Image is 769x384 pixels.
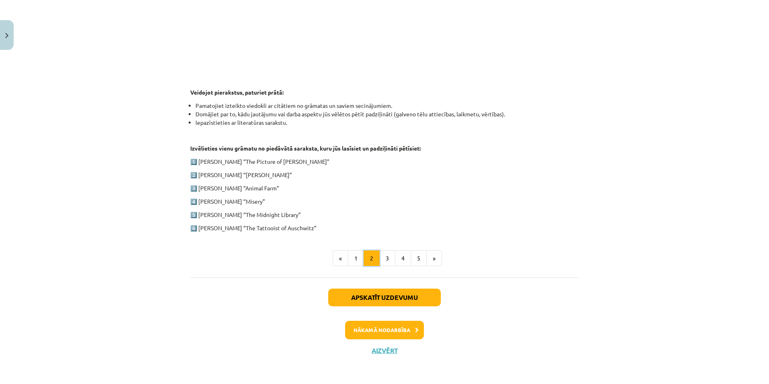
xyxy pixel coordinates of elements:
button: 5 [411,250,427,266]
p: 5️⃣ [PERSON_NAME] “The Midnight Library” [190,211,579,219]
button: 4 [395,250,411,266]
button: Nākamā nodarbība [345,321,424,339]
button: » [426,250,442,266]
strong: Izvēlieties vienu grāmatu no piedāvātā saraksta, kuru jūs lasīsiet un padziļināti pētīsiet: [190,145,421,152]
li: Iepazīstieties ar literatūras sarakstu. [195,118,579,127]
button: Apskatīt uzdevumu [328,289,441,306]
p: 4️⃣ [PERSON_NAME] “Misery” [190,197,579,206]
img: icon-close-lesson-0947bae3869378f0d4975bcd49f059093ad1ed9edebbc8119c70593378902aed.svg [5,33,8,38]
p: 2️⃣ [PERSON_NAME] “[PERSON_NAME]” [190,171,579,179]
button: « [333,250,348,266]
p: 3️⃣ [PERSON_NAME] “Animal Farm” [190,184,579,192]
button: Aizvērt [369,347,400,355]
button: 3 [379,250,395,266]
button: 1 [348,250,364,266]
nav: Page navigation example [190,250,579,266]
li: Pamatojiet izteikto viedokli ar citātiem no grāmatas un saviem secinājumiem. [195,101,579,110]
p: 1️⃣ [PERSON_NAME] “The Picture of [PERSON_NAME]” [190,157,579,166]
button: 2 [364,250,380,266]
strong: Veidojot pierakstus, paturiet prātā: [190,89,284,96]
p: 6️⃣ [PERSON_NAME] “The Tattooist of Auschwitz” [190,224,579,232]
li: Domājiet par to, kādu jautājumu vai darba aspektu jūs vēlētos pētīt padziļināti (galveno tēlu att... [195,110,579,118]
